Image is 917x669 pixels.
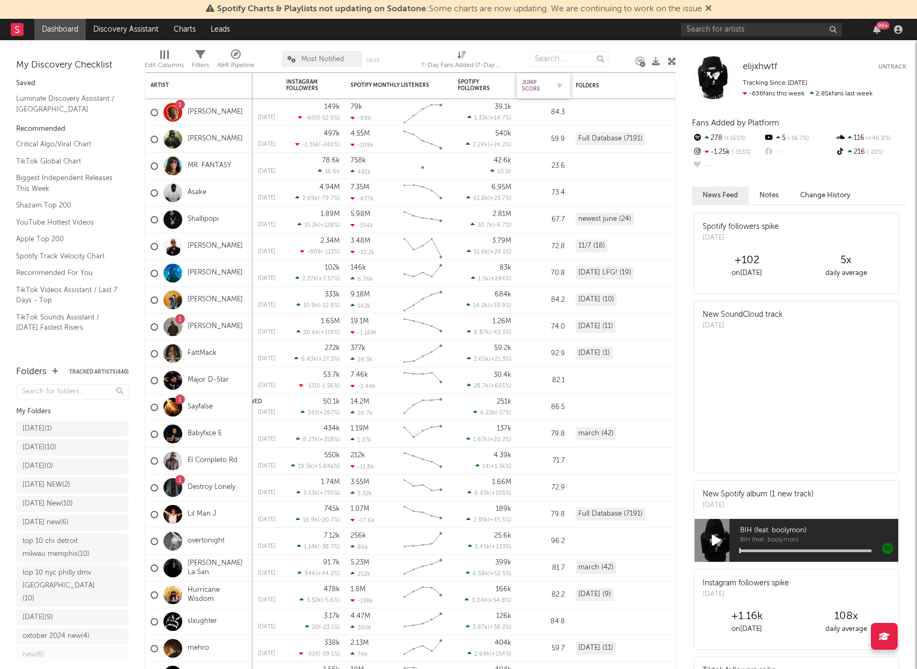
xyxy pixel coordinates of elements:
div: ( ) [467,382,511,389]
div: 3.79M [492,237,511,244]
div: 99 + [876,21,890,29]
div: 11/7 (18) [576,240,608,252]
span: Spotify Charts & Playlists not updating on Sodatone [217,5,426,13]
div: 5 x [796,254,896,267]
div: 2.81M [493,211,511,218]
div: [DATE] [258,329,275,335]
div: Spotify Followers [458,79,495,92]
span: -79.7 % [319,196,338,202]
svg: Chart title [399,233,447,260]
div: 142k [351,302,370,309]
svg: Chart title [399,448,447,474]
button: Untrack [878,62,906,72]
div: Artist [151,82,231,88]
div: 19.1M [351,318,369,325]
div: ( ) [298,114,340,121]
svg: Chart title [399,367,447,394]
div: 550k [324,452,340,459]
a: El Completo Rd [188,456,237,465]
a: oxtober 2024 new(4) [16,628,129,644]
input: Search for artists [681,23,842,36]
div: 6.76k [351,276,373,283]
span: +27.3 % [318,356,338,362]
span: -42.3 % [491,330,510,336]
span: +14.7 % [490,115,510,121]
div: Folders [576,83,656,89]
div: 84.3 [522,106,565,119]
a: Apple Top 200 [16,233,118,245]
a: [DATE] New(10) [16,496,129,512]
div: 79k [351,103,362,110]
svg: Chart title [399,314,447,340]
span: 10.1k [497,169,511,175]
span: +24.2 % [489,142,510,148]
div: ( ) [296,436,340,443]
a: overtonight [188,537,225,546]
div: [DATE] [258,276,275,281]
div: 4.94M [319,184,340,191]
div: Folders [16,366,47,378]
span: 2.69k [302,196,318,202]
div: [DATE] ( 1 ) [23,422,52,435]
span: +665 % [490,383,510,389]
div: ( ) [467,329,511,336]
div: ( ) [295,195,340,202]
div: A&R Pipeline [217,59,255,72]
span: +267 % [319,410,338,416]
div: 3.48M [351,237,370,244]
div: 2.34M [320,237,340,244]
div: 684k [495,291,511,298]
div: 23.6 [522,160,565,173]
span: +24.1 % [490,249,510,255]
span: -1.56 % [320,383,338,389]
a: [PERSON_NAME] [188,295,243,304]
div: 251k [497,398,511,405]
span: 6.43k [301,356,317,362]
a: Major D-Star [188,376,229,385]
div: -32.2k [351,249,375,256]
button: Filter by Jump Score [554,80,565,91]
svg: Chart title [399,260,447,287]
span: 2.65k [474,356,489,362]
span: +23.7 % [490,196,510,202]
div: 14.2M [351,398,369,405]
svg: Chart title [399,421,447,448]
div: 74.0 [522,321,565,333]
span: +3.57 % [318,276,338,282]
div: 39.1k [495,103,511,110]
div: ( ) [300,248,340,255]
span: 30.7k [478,222,493,228]
div: -939 [351,115,371,122]
input: Search for folders... [16,384,129,400]
div: [DATE] [258,195,275,201]
svg: Chart title [399,340,447,367]
div: [DATE] [258,463,275,469]
div: 24.3k [351,356,372,363]
a: elijxhwtf [743,62,777,72]
span: -12.9 % [320,303,338,309]
div: [DATE] new ( 6 ) [23,516,69,529]
div: 67.7 [522,213,565,226]
div: 5.98M [351,211,370,218]
a: Luminate Discovery Assistant / [GEOGRAPHIC_DATA] [16,93,118,115]
svg: Chart title [399,206,447,233]
span: -9.7 % [494,222,510,228]
div: [DATE] [258,356,275,362]
span: 2.24k [473,142,488,148]
div: 1.19M [351,425,369,432]
div: 278 [692,131,763,145]
div: 50.1k [323,398,340,405]
svg: Chart title [399,287,447,314]
div: ( ) [467,355,511,362]
div: 7.46k [351,371,368,378]
button: Change History [789,187,861,204]
span: 1.67k [473,437,488,443]
div: ( ) [475,463,511,470]
div: 79.8 [522,428,565,441]
div: 42.6k [494,157,511,164]
button: Tracked Artists(440) [69,369,129,375]
a: [PERSON_NAME] [188,108,243,117]
div: on [DATE] [697,267,796,280]
span: +258 % [319,437,338,443]
svg: Chart title [399,153,447,180]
